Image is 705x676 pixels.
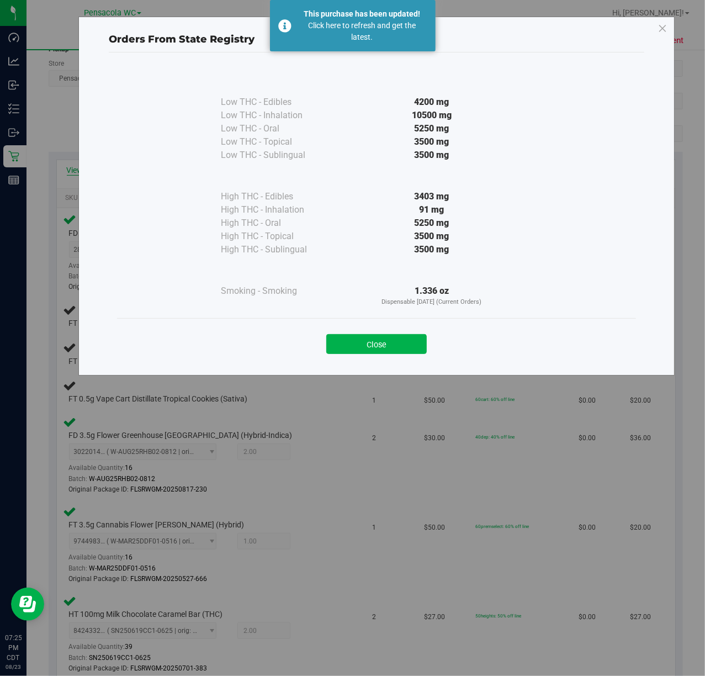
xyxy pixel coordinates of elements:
[331,122,532,135] div: 5250 mg
[221,230,331,243] div: High THC - Topical
[221,96,331,109] div: Low THC - Edibles
[221,109,331,122] div: Low THC - Inhalation
[221,284,331,298] div: Smoking - Smoking
[298,20,427,43] div: Click here to refresh and get the latest.
[109,33,255,45] span: Orders From State Registry
[11,588,44,621] iframe: Resource center
[221,135,331,149] div: Low THC - Topical
[221,216,331,230] div: High THC - Oral
[221,122,331,135] div: Low THC - Oral
[331,243,532,256] div: 3500 mg
[221,149,331,162] div: Low THC - Sublingual
[326,334,427,354] button: Close
[331,216,532,230] div: 5250 mg
[331,203,532,216] div: 91 mg
[331,109,532,122] div: 10500 mg
[331,96,532,109] div: 4200 mg
[221,243,331,256] div: High THC - Sublingual
[221,190,331,203] div: High THC - Edibles
[298,8,427,20] div: This purchase has been updated!
[331,298,532,307] p: Dispensable [DATE] (Current Orders)
[331,284,532,307] div: 1.336 oz
[331,135,532,149] div: 3500 mg
[331,190,532,203] div: 3403 mg
[331,149,532,162] div: 3500 mg
[221,203,331,216] div: High THC - Inhalation
[331,230,532,243] div: 3500 mg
